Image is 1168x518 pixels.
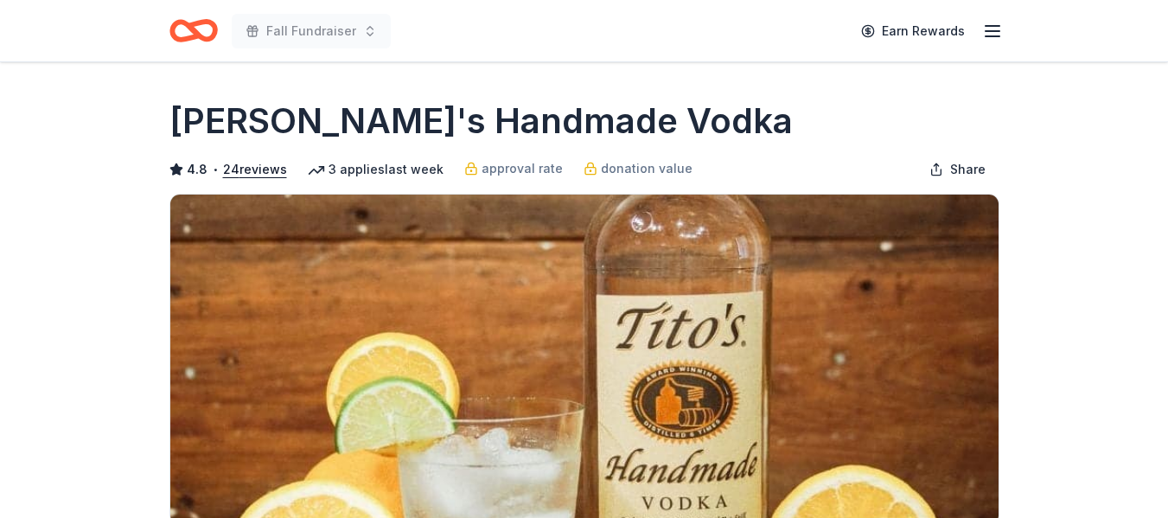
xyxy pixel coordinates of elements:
[223,159,287,180] button: 24reviews
[308,159,444,180] div: 3 applies last week
[584,158,693,179] a: donation value
[601,158,693,179] span: donation value
[464,158,563,179] a: approval rate
[950,159,986,180] span: Share
[187,159,207,180] span: 4.8
[212,163,218,176] span: •
[169,10,218,51] a: Home
[169,97,793,145] h1: [PERSON_NAME]'s Handmade Vodka
[482,158,563,179] span: approval rate
[851,16,975,47] a: Earn Rewards
[266,21,356,42] span: Fall Fundraiser
[232,14,391,48] button: Fall Fundraiser
[916,152,999,187] button: Share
